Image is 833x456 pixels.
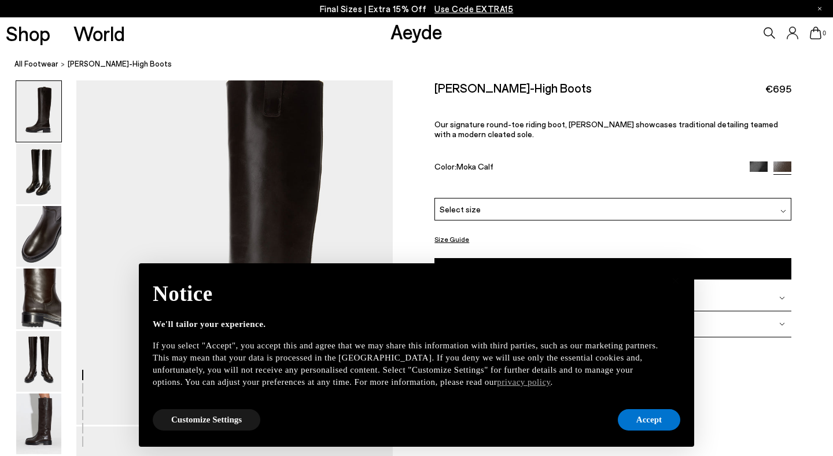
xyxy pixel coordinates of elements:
[434,80,592,95] h2: [PERSON_NAME]-High Boots
[779,321,785,327] img: svg%3E
[440,203,481,215] span: Select size
[765,82,791,96] span: €695
[6,23,50,43] a: Shop
[672,273,680,288] span: ×
[780,209,786,215] img: svg%3E
[14,58,58,70] a: All Footwear
[153,318,662,330] div: We'll tailor your experience.
[821,30,827,36] span: 0
[456,161,493,171] span: Moka Calf
[16,269,61,329] img: Henry Knee-High Boots - Image 4
[153,279,662,309] h2: Notice
[320,2,514,16] p: Final Sizes | Extra 15% Off
[390,19,443,43] a: Aeyde
[16,144,61,204] img: Henry Knee-High Boots - Image 2
[16,394,61,454] img: Henry Knee-High Boots - Image 6
[434,161,738,175] div: Color:
[16,331,61,392] img: Henry Knee-High Boots - Image 5
[16,206,61,267] img: Henry Knee-High Boots - Image 3
[14,49,833,80] nav: breadcrumb
[810,27,821,39] a: 0
[434,232,469,247] button: Size Guide
[434,119,791,139] p: Our signature round-toe riding boot, [PERSON_NAME] showcases traditional detailing teamed with a ...
[497,377,550,387] a: privacy policy
[618,409,680,431] button: Accept
[662,267,690,295] button: Close this notice
[16,81,61,142] img: Henry Knee-High Boots - Image 1
[434,3,513,14] span: Navigate to /collections/ss25-final-sizes
[153,409,260,431] button: Customize Settings
[68,58,172,70] span: [PERSON_NAME]-High Boots
[153,340,662,388] div: If you select "Accept", you accept this and agree that we may share this information with third p...
[73,23,125,43] a: World
[779,295,785,301] img: svg%3E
